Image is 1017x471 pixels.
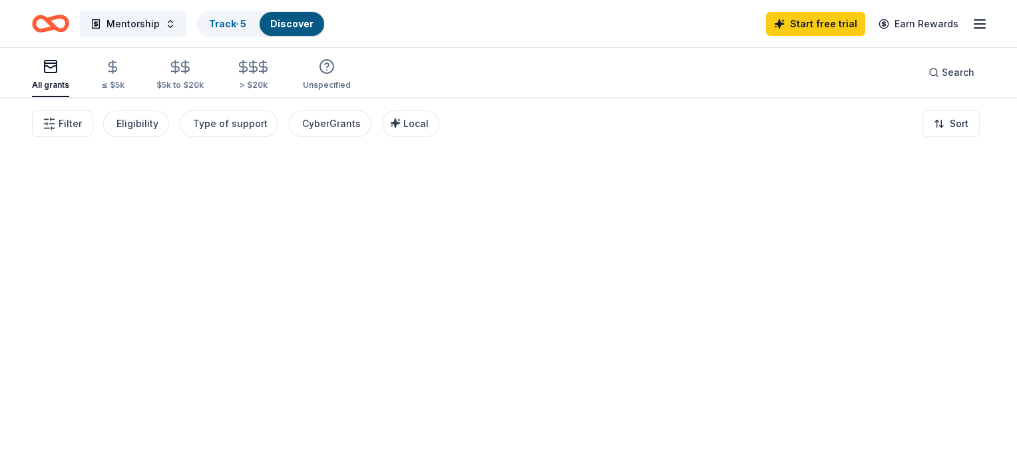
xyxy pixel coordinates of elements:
a: Start free trial [766,12,865,36]
span: Local [403,118,429,129]
a: Home [32,8,69,39]
button: > $20k [236,54,271,97]
div: All grants [32,80,69,90]
button: Type of support [180,110,278,137]
span: Sort [950,116,968,132]
div: Type of support [193,116,268,132]
div: ≤ $5k [101,80,124,90]
button: All grants [32,53,69,97]
button: Unspecified [303,53,351,97]
button: Mentorship [80,11,186,37]
button: ≤ $5k [101,54,124,97]
div: Unspecified [303,80,351,90]
span: Filter [59,116,82,132]
div: > $20k [236,80,271,90]
a: Earn Rewards [871,12,966,36]
button: Eligibility [103,110,169,137]
span: Search [942,65,974,80]
button: Search [918,59,985,86]
button: Track· 5Discover [197,11,325,37]
button: Local [382,110,439,137]
span: Mentorship [106,16,160,32]
div: Eligibility [116,116,158,132]
a: Discover [270,18,313,29]
button: $5k to $20k [156,54,204,97]
button: CyberGrants [289,110,371,137]
button: Sort [922,110,980,137]
div: CyberGrants [302,116,361,132]
div: $5k to $20k [156,80,204,90]
button: Filter [32,110,93,137]
a: Track· 5 [209,18,246,29]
